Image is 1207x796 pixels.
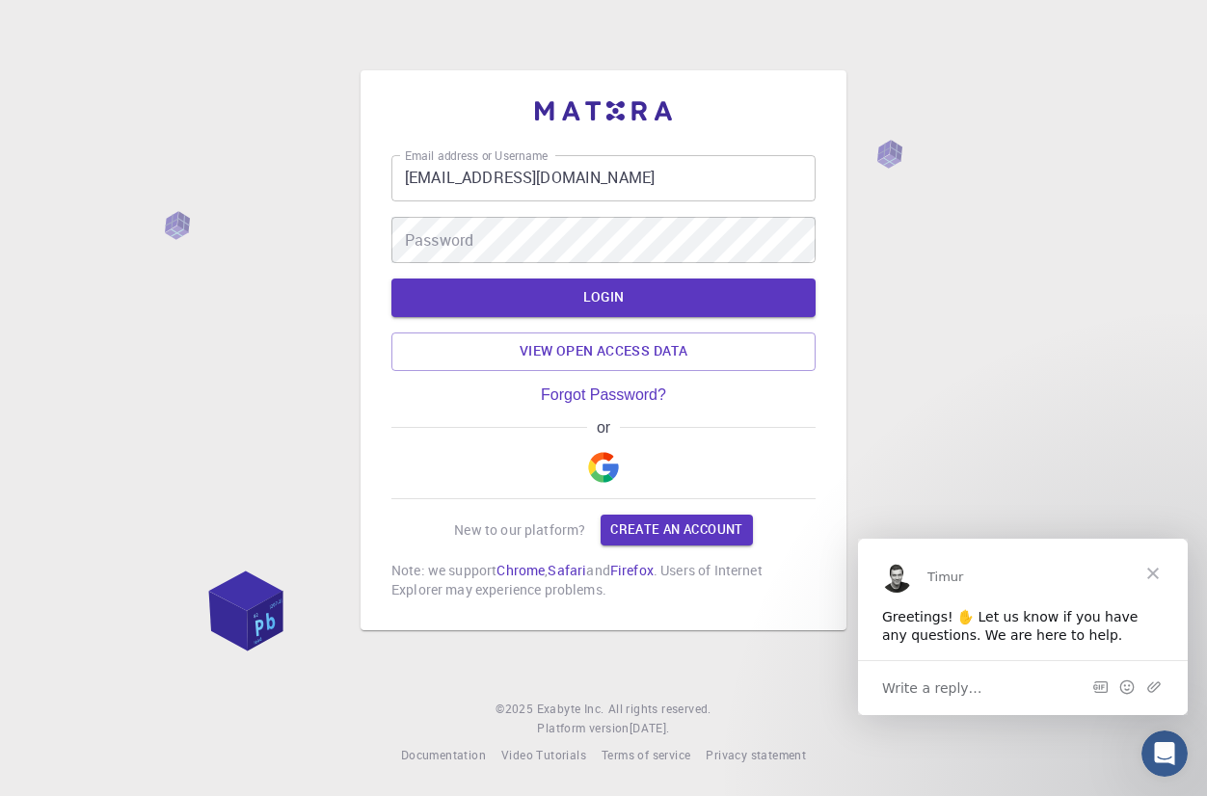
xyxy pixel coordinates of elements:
[496,700,536,719] span: © 2025
[501,747,586,762] span: Video Tutorials
[496,561,545,579] a: Chrome
[401,747,486,762] span: Documentation
[706,746,806,765] a: Privacy statement
[601,515,752,545] a: Create an account
[587,419,619,437] span: or
[602,746,690,765] a: Terms of service
[401,746,486,765] a: Documentation
[858,539,1188,715] iframe: Intercom live chat message
[630,720,670,735] span: [DATE] .
[630,719,670,738] a: [DATE].
[454,520,585,540] p: New to our platform?
[602,747,690,762] span: Terms of service
[1141,730,1188,777] iframe: Intercom live chat
[608,700,711,719] span: All rights reserved.
[501,746,586,765] a: Video Tutorials
[391,332,816,371] a: View open access data
[537,719,629,738] span: Platform version
[537,700,604,719] a: Exabyte Inc.
[405,147,548,164] label: Email address or Username
[391,561,816,599] p: Note: we support , and . Users of Internet Explorer may experience problems.
[706,747,806,762] span: Privacy statement
[541,386,666,404] a: Forgot Password?
[391,279,816,317] button: LOGIN
[610,561,654,579] a: Firefox
[588,452,619,483] img: Google
[537,701,604,716] span: Exabyte Inc.
[548,561,586,579] a: Safari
